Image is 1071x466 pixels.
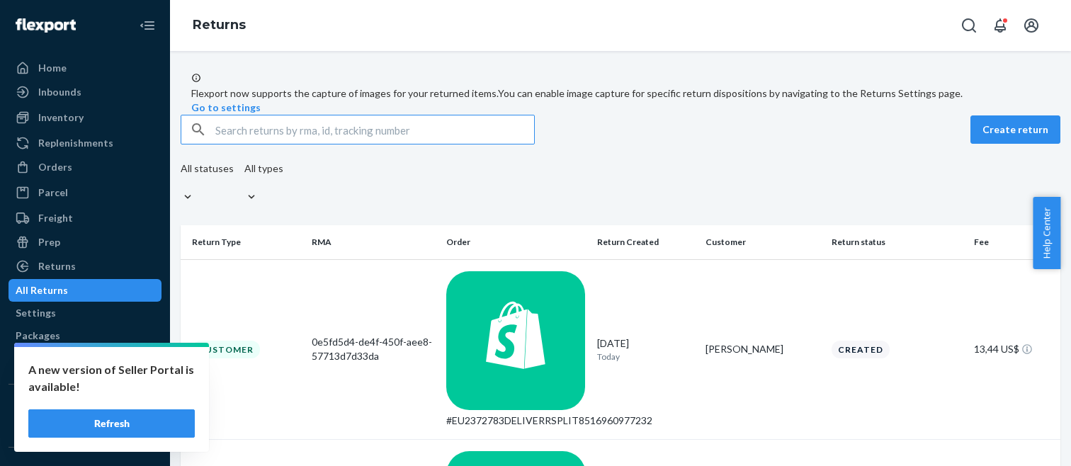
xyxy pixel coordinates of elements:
[700,225,825,259] th: Customer
[38,61,67,75] div: Home
[597,336,695,363] div: [DATE]
[8,207,161,229] a: Freight
[705,342,820,356] div: [PERSON_NAME]
[193,17,246,33] a: Returns
[8,231,161,254] a: Prep
[597,351,695,363] p: Today
[215,115,534,144] input: Search returns by rma, id, tracking number
[16,18,76,33] img: Flexport logo
[591,225,701,259] th: Return Created
[38,160,72,174] div: Orders
[8,279,161,302] a: All Returns
[8,81,161,103] a: Inbounds
[38,136,113,150] div: Replenishments
[16,329,60,343] div: Packages
[306,225,440,259] th: RMA
[38,211,73,225] div: Freight
[446,414,586,428] div: #EU2372783DELIVERRSPLIT8516960977232
[498,87,963,99] span: You can enable image capture for specific return dispositions by navigating to the Returns Settin...
[191,87,498,99] span: Flexport now supports the capture of images for your returned items.
[16,283,68,297] div: All Returns
[986,11,1014,40] button: Open notifications
[955,11,983,40] button: Open Search Box
[1017,11,1045,40] button: Open account menu
[968,225,1060,259] th: Fee
[133,11,161,40] button: Close Navigation
[968,259,1060,440] td: 13,44 US$
[8,396,161,419] button: Integrations
[38,235,60,249] div: Prep
[8,302,161,324] a: Settings
[8,181,161,204] a: Parcel
[8,424,161,441] a: Add Integration
[826,225,968,259] th: Return status
[181,161,234,176] div: All statuses
[38,110,84,125] div: Inventory
[8,106,161,129] a: Inventory
[8,255,161,278] a: Returns
[8,348,161,371] a: Reporting
[970,115,1060,144] button: Create return
[8,324,161,347] a: Packages
[28,361,195,395] p: A new version of Seller Portal is available!
[8,57,161,79] a: Home
[28,409,195,438] button: Refresh
[38,186,68,200] div: Parcel
[38,85,81,99] div: Inbounds
[441,225,591,259] th: Order
[244,161,283,176] div: All types
[191,101,261,115] button: Go to settings
[181,5,257,46] ol: breadcrumbs
[8,156,161,178] a: Orders
[16,306,56,320] div: Settings
[8,132,161,154] a: Replenishments
[38,259,76,273] div: Returns
[181,225,306,259] th: Return Type
[312,335,434,363] div: 0e5fd5d4-de4f-450f-aee8-57713d7d33da
[1033,197,1060,269] button: Help Center
[192,341,260,358] div: Customer
[832,341,890,358] div: Created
